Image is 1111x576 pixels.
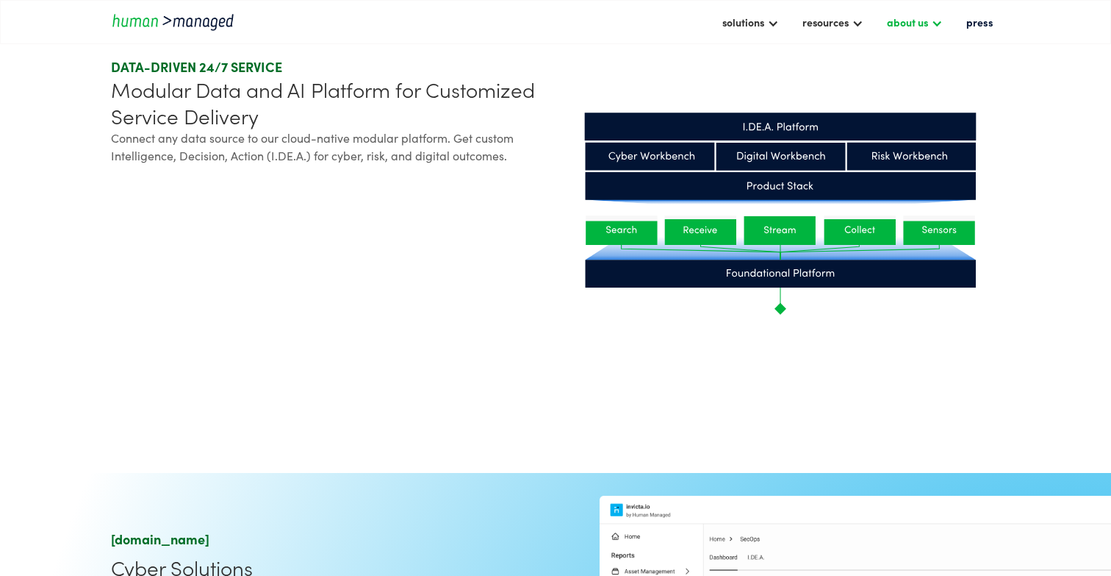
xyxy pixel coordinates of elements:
div: Modular Data and AI Platform for Customized Service Delivery [111,75,550,128]
div: about us [887,13,928,31]
g: Digital Workbench [738,152,826,162]
div: resources [795,10,871,35]
g: Risk Workbench [873,152,948,160]
div: resources [802,13,849,31]
div: [DOMAIN_NAME] [111,530,550,548]
div: solutions [722,13,764,31]
a: press [959,10,1000,35]
a: home [111,12,243,32]
div: DATA-DRIVEN 24/7 SERVICE [111,57,550,75]
div: about us [880,10,950,35]
div: solutions [715,10,786,35]
div: Connect any data source to our cloud-native modular platform. Get custom Intelligence, Decision, ... [111,128,550,163]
